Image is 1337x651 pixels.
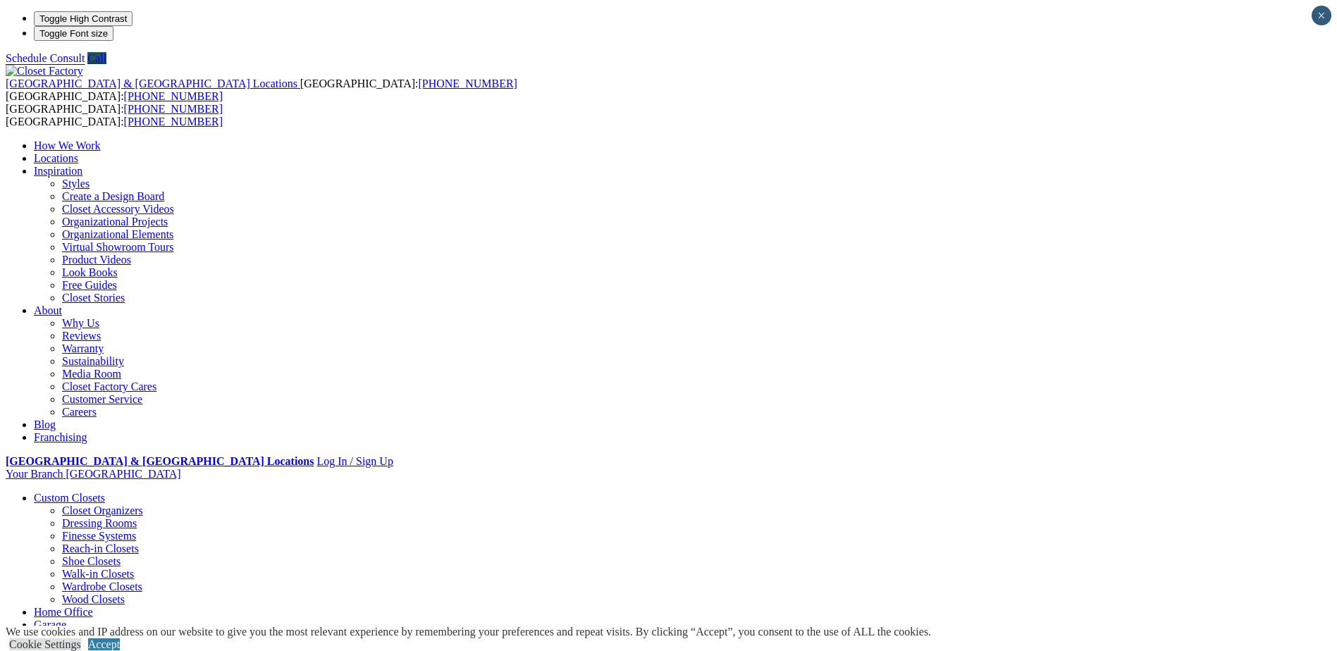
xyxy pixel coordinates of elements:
[418,77,517,89] a: [PHONE_NUMBER]
[66,468,180,480] span: [GEOGRAPHIC_DATA]
[62,241,174,253] a: Virtual Showroom Tours
[6,103,223,128] span: [GEOGRAPHIC_DATA]: [GEOGRAPHIC_DATA]:
[6,77,517,102] span: [GEOGRAPHIC_DATA]: [GEOGRAPHIC_DATA]:
[316,455,393,467] a: Log In / Sign Up
[34,26,113,41] button: Toggle Font size
[34,431,87,443] a: Franchising
[9,638,81,650] a: Cookie Settings
[1312,6,1331,25] button: Close
[62,504,143,516] a: Closet Organizers
[6,65,83,77] img: Closet Factory
[62,568,134,580] a: Walk-in Closets
[34,606,93,618] a: Home Office
[62,342,104,354] a: Warranty
[39,28,108,39] span: Toggle Font size
[6,626,931,638] div: We use cookies and IP address on our website to give you the most relevant experience by remember...
[62,317,99,329] a: Why Us
[62,178,90,190] a: Styles
[62,355,124,367] a: Sustainability
[62,406,97,418] a: Careers
[62,266,118,278] a: Look Books
[88,638,120,650] a: Accept
[62,254,131,266] a: Product Videos
[62,190,164,202] a: Create a Design Board
[62,393,142,405] a: Customer Service
[34,492,105,504] a: Custom Closets
[62,330,101,342] a: Reviews
[124,103,223,115] a: [PHONE_NUMBER]
[62,593,125,605] a: Wood Closets
[87,52,106,64] a: Call
[34,619,66,631] a: Garage
[62,530,136,542] a: Finesse Systems
[34,139,101,151] a: How We Work
[6,455,314,467] a: [GEOGRAPHIC_DATA] & [GEOGRAPHIC_DATA] Locations
[62,216,168,228] a: Organizational Projects
[6,77,300,89] a: [GEOGRAPHIC_DATA] & [GEOGRAPHIC_DATA] Locations
[62,203,174,215] a: Closet Accessory Videos
[34,418,56,430] a: Blog
[62,368,121,380] a: Media Room
[6,52,85,64] a: Schedule Consult
[124,116,223,128] a: [PHONE_NUMBER]
[62,228,173,240] a: Organizational Elements
[62,581,142,593] a: Wardrobe Closets
[34,11,133,26] button: Toggle High Contrast
[62,380,156,392] a: Closet Factory Cares
[62,292,125,304] a: Closet Stories
[62,555,121,567] a: Shoe Closets
[39,13,127,24] span: Toggle High Contrast
[62,279,117,291] a: Free Guides
[34,152,78,164] a: Locations
[6,468,181,480] a: Your Branch [GEOGRAPHIC_DATA]
[6,468,63,480] span: Your Branch
[124,90,223,102] a: [PHONE_NUMBER]
[34,165,82,177] a: Inspiration
[62,517,137,529] a: Dressing Rooms
[6,77,297,89] span: [GEOGRAPHIC_DATA] & [GEOGRAPHIC_DATA] Locations
[62,542,139,554] a: Reach-in Closets
[34,304,62,316] a: About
